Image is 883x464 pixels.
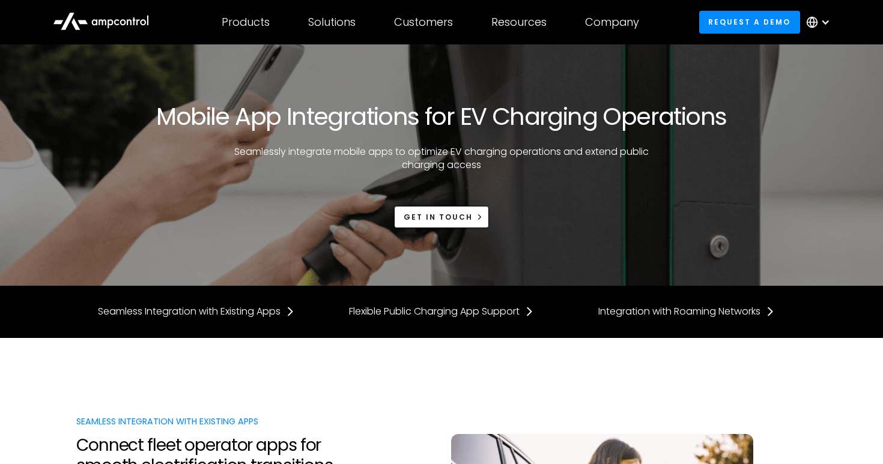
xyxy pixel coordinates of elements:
[699,11,800,33] a: Request a demo
[585,16,639,29] div: Company
[98,305,281,318] div: Seamless Integration with Existing Apps
[491,16,547,29] div: Resources
[394,16,453,29] div: Customers
[349,305,534,318] a: Flexible Public Charging App Support
[308,16,356,29] div: Solutions
[598,305,760,318] div: Integration with Roaming Networks
[76,415,361,428] div: Seamless Integration with Existing Apps
[598,305,775,318] a: Integration with Roaming Networks
[156,102,726,131] h1: Mobile App Integrations for EV Charging Operations
[394,206,489,228] a: Get in touch
[222,16,270,29] div: Products
[98,305,295,318] a: Seamless Integration with Existing Apps
[404,212,473,223] div: Get in touch
[349,305,520,318] div: Flexible Public Charging App Support
[222,145,661,172] p: Seamlessly integrate mobile apps to optimize EV charging operations and extend public charging ac...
